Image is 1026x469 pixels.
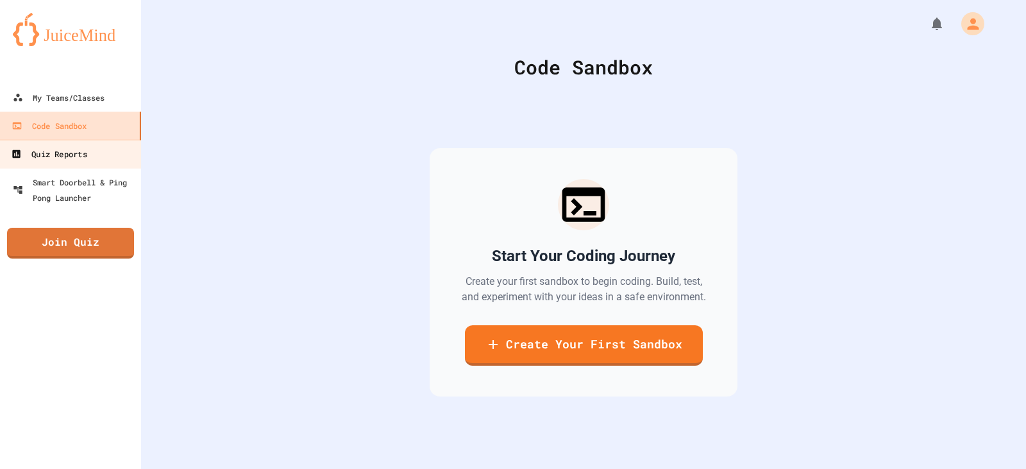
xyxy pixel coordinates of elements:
div: Code Sandbox [173,53,994,81]
div: Quiz Reports [11,146,87,162]
div: Smart Doorbell & Ping Pong Launcher [13,175,136,205]
a: Create Your First Sandbox [465,325,703,366]
a: Join Quiz [7,228,134,259]
img: logo-orange.svg [13,13,128,46]
div: My Notifications [905,13,948,35]
div: Code Sandbox [12,118,87,133]
h2: Start Your Coding Journey [492,246,675,266]
div: My Account [948,9,988,38]
p: Create your first sandbox to begin coding. Build, test, and experiment with your ideas in a safe ... [460,274,707,305]
div: My Teams/Classes [13,90,105,105]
